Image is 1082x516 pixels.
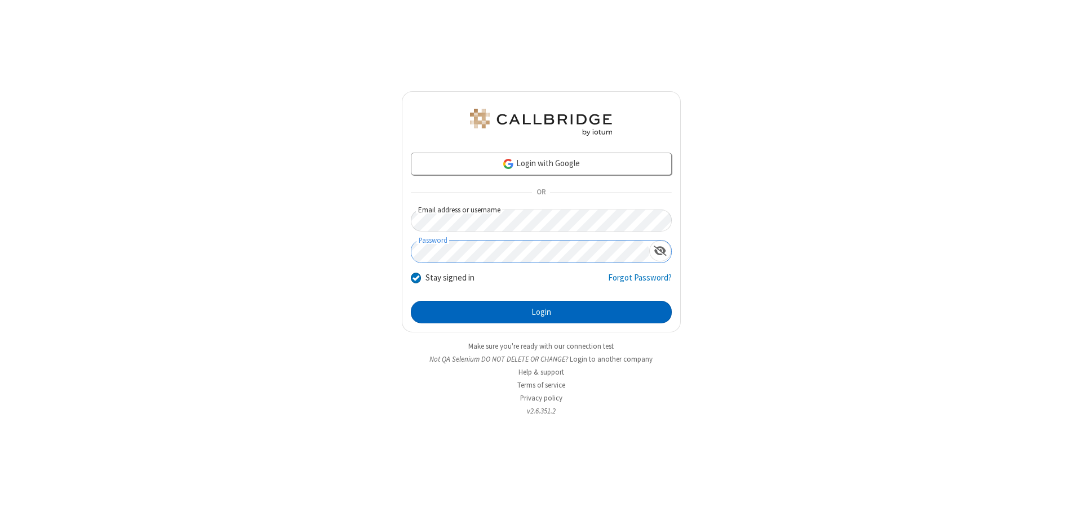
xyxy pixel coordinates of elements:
a: Terms of service [517,380,565,390]
iframe: Chat [1054,487,1074,508]
span: OR [532,185,550,201]
img: QA Selenium DO NOT DELETE OR CHANGE [468,109,614,136]
img: google-icon.png [502,158,515,170]
a: Help & support [518,367,564,377]
div: Show password [649,241,671,261]
li: Not QA Selenium DO NOT DELETE OR CHANGE? [402,354,681,364]
a: Privacy policy [520,393,562,403]
a: Forgot Password? [608,272,672,293]
li: v2.6.351.2 [402,406,681,416]
button: Login [411,301,672,323]
label: Stay signed in [425,272,475,284]
a: Login with Google [411,153,672,175]
input: Email address or username [411,210,672,232]
input: Password [411,241,649,263]
a: Make sure you're ready with our connection test [468,341,614,351]
button: Login to another company [570,354,653,364]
